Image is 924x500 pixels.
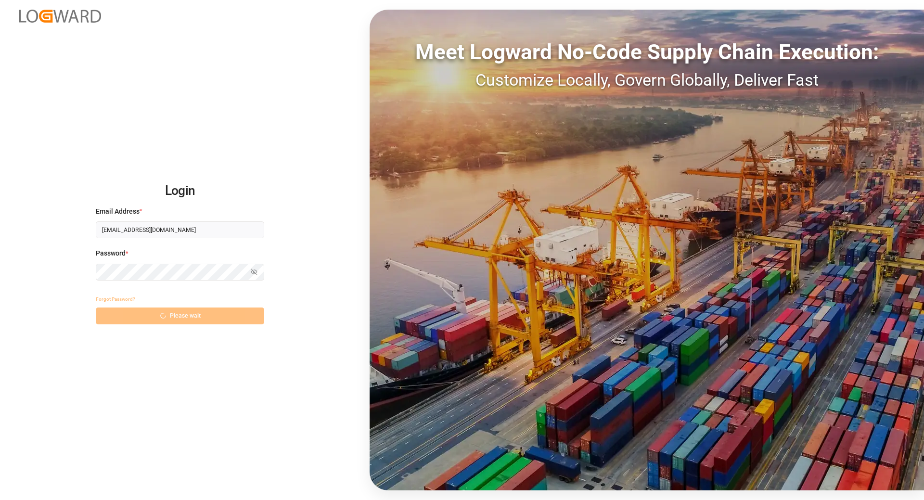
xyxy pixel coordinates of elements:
[370,36,924,68] div: Meet Logward No-Code Supply Chain Execution:
[96,206,140,217] span: Email Address
[96,221,264,238] input: Enter your email
[96,176,264,206] h2: Login
[370,68,924,92] div: Customize Locally, Govern Globally, Deliver Fast
[96,248,126,258] span: Password
[19,10,101,23] img: Logward_new_orange.png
